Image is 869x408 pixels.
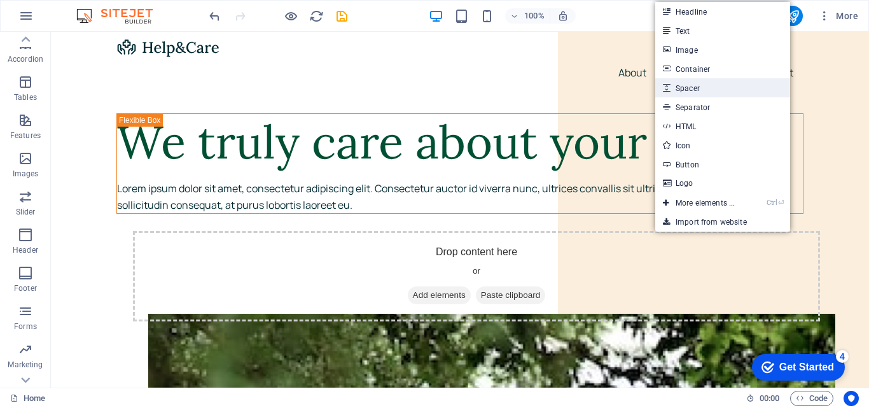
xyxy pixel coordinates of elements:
[785,9,800,24] i: Publish
[655,97,790,116] a: Separator
[844,391,859,406] button: Usercentrics
[524,8,545,24] h6: 100%
[14,283,37,293] p: Footer
[13,169,39,179] p: Images
[505,8,550,24] button: 100%
[655,2,790,21] a: Headline
[655,213,790,232] a: Import from website
[818,10,858,22] span: More
[655,193,742,213] a: Ctrl⏎More elements ...
[790,391,833,406] button: Code
[8,54,43,64] p: Accordion
[13,245,38,255] p: Header
[782,6,803,26] button: publish
[73,8,169,24] img: Editor Logo
[767,199,777,207] i: Ctrl
[16,207,36,217] p: Slider
[655,59,790,78] a: Container
[557,10,569,22] i: On resize automatically adjust zoom level to fit chosen device.
[207,9,222,24] i: Undo: Delete elements (Ctrl+Z)
[778,199,784,207] i: ⏎
[10,391,45,406] a: Click to cancel selection. Double-click to open Pages
[655,116,790,136] a: HTML
[334,8,349,24] button: save
[655,21,790,40] a: Text
[10,130,41,141] p: Features
[655,174,790,193] a: Logo
[38,14,92,25] div: Get Started
[768,393,770,403] span: :
[746,391,780,406] h6: Session time
[760,391,779,406] span: 00 00
[655,155,790,174] a: Button
[813,6,863,26] button: More
[82,199,769,290] div: Drop content here
[10,6,103,33] div: Get Started 4 items remaining, 20% complete
[425,255,495,272] span: Paste clipboard
[357,255,420,272] span: Add elements
[207,8,222,24] button: undo
[655,136,790,155] a: Icon
[655,40,790,59] a: Image
[14,321,37,332] p: Forms
[94,3,107,15] div: 4
[655,78,790,97] a: Spacer
[14,92,37,102] p: Tables
[309,8,324,24] button: reload
[796,391,828,406] span: Code
[8,360,43,370] p: Marketing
